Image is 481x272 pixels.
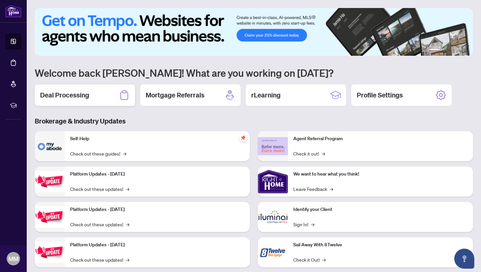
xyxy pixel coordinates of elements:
[293,256,326,263] a: Check it Out!→
[258,137,288,156] img: Agent Referral Program
[35,206,65,227] img: Platform Updates - July 8, 2025
[293,135,468,143] p: Agent Referral Program
[126,185,129,193] span: →
[146,90,204,100] h2: Mortgage Referrals
[70,135,245,143] p: Self-Help
[251,90,281,100] h2: rLearning
[293,206,468,213] p: Identify your Client
[330,185,333,193] span: →
[357,90,403,100] h2: Profile Settings
[70,241,245,249] p: Platform Updates - [DATE]
[453,49,456,52] button: 4
[293,221,314,228] a: Sign In!→
[70,256,129,263] a: Check out these updates!→
[454,249,474,269] button: Open asap
[123,150,126,157] span: →
[293,171,468,178] p: We want to hear what you think!
[322,256,326,263] span: →
[239,134,247,142] span: pushpin
[70,206,245,213] p: Platform Updates - [DATE]
[429,49,440,52] button: 1
[70,185,129,193] a: Check out these updates!→
[126,256,129,263] span: →
[8,254,18,263] span: MM
[35,131,65,161] img: Self-Help
[293,150,325,157] a: Check it out!→
[35,242,65,263] img: Platform Updates - June 23, 2025
[35,66,473,79] h1: Welcome back [PERSON_NAME]! What are you working on [DATE]?
[35,171,65,192] img: Platform Updates - July 21, 2025
[70,171,245,178] p: Platform Updates - [DATE]
[35,116,473,126] h3: Brokerage & Industry Updates
[464,49,466,52] button: 6
[311,221,314,228] span: →
[35,8,473,56] img: Slide 0
[258,167,288,197] img: We want to hear what you think!
[293,185,333,193] a: Leave Feedback→
[442,49,445,52] button: 2
[70,221,129,228] a: Check out these updates!→
[293,241,468,249] p: Sail Away With 8Twelve
[126,221,129,228] span: →
[40,90,89,100] h2: Deal Processing
[322,150,325,157] span: →
[448,49,450,52] button: 3
[458,49,461,52] button: 5
[258,202,288,232] img: Identify your Client
[70,150,126,157] a: Check out these guides!→
[258,237,288,267] img: Sail Away With 8Twelve
[5,5,21,17] img: logo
